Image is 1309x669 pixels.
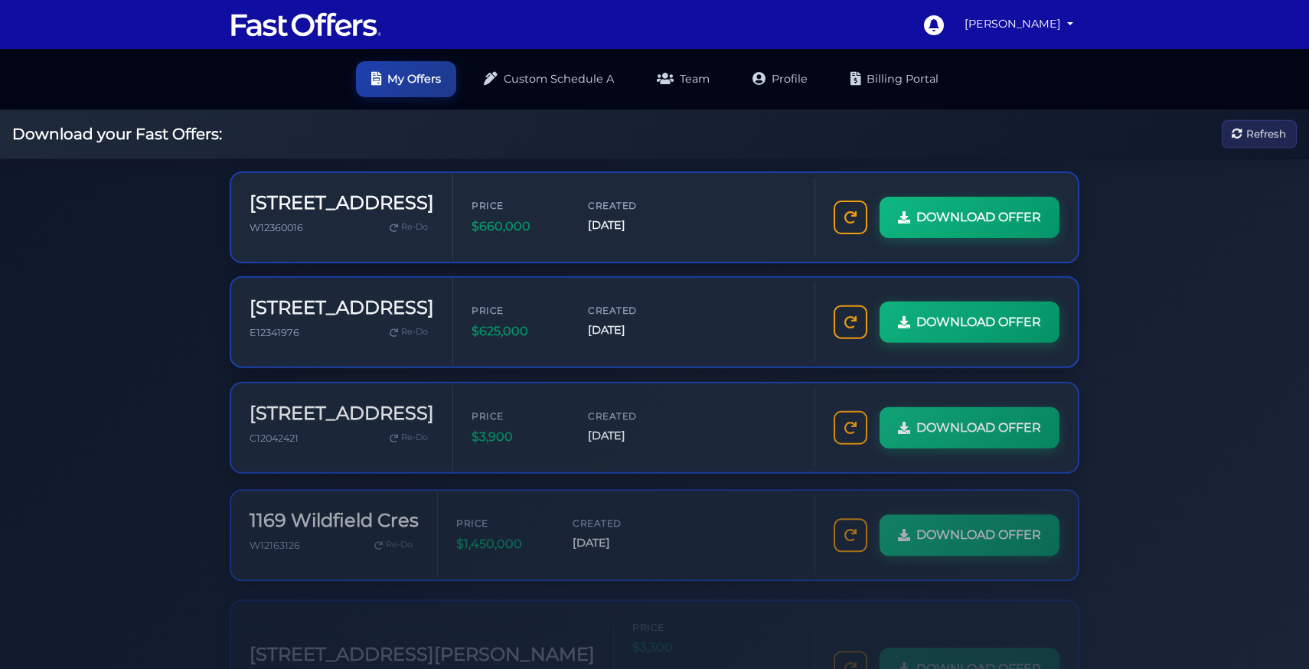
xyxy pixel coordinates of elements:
[250,429,299,441] span: C12042421
[1246,126,1286,142] span: Refresh
[588,425,680,442] span: [DATE]
[880,197,1059,238] a: DOWNLOAD OFFER
[250,400,434,423] h3: [STREET_ADDRESS]
[916,520,1041,540] span: DOWNLOAD OFFER
[916,416,1041,436] span: DOWNLOAD OFFER
[250,221,303,233] span: W12360016
[573,511,664,525] span: Created
[401,429,428,442] span: Re-Do
[250,325,299,337] span: E12341976
[880,301,1059,342] a: DOWNLOAD OFFER
[384,426,434,445] a: Re-Do
[250,504,419,527] h3: 1169 Wildfield Cres
[456,511,548,525] span: Price
[250,534,300,545] span: W12163126
[641,61,725,97] a: Team
[250,631,595,654] h3: [STREET_ADDRESS][PERSON_NAME]
[916,312,1041,331] span: DOWNLOAD OFFER
[472,198,563,213] span: Price
[368,530,419,550] a: Re-Do
[880,509,1059,550] a: DOWNLOAD OFFER
[916,207,1041,227] span: DOWNLOAD OFFER
[384,321,434,341] a: Re-Do
[250,296,434,318] h3: [STREET_ADDRESS]
[632,625,724,645] span: $3,300
[472,425,563,445] span: $3,900
[588,321,680,338] span: [DATE]
[472,321,563,341] span: $625,000
[356,61,456,97] a: My Offers
[384,217,434,237] a: Re-Do
[401,325,428,338] span: Re-Do
[12,125,222,143] h2: Download your Fast Offers:
[456,529,548,549] span: $1,450,000
[401,220,428,234] span: Re-Do
[386,533,413,547] span: Re-Do
[958,9,1079,39] a: [PERSON_NAME]
[468,61,629,97] a: Custom Schedule A
[1222,120,1297,148] button: Refresh
[880,405,1059,446] a: DOWNLOAD OFFER
[588,302,680,317] span: Created
[588,198,680,213] span: Created
[588,217,680,234] span: [DATE]
[916,646,1041,666] span: DOWNLOAD OFFER
[588,406,680,421] span: Created
[472,406,563,421] span: Price
[472,302,563,317] span: Price
[632,608,724,622] span: Price
[250,192,434,214] h3: [STREET_ADDRESS]
[573,529,664,547] span: [DATE]
[737,61,823,97] a: Profile
[472,217,563,237] span: $660,000
[835,61,954,97] a: Billing Portal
